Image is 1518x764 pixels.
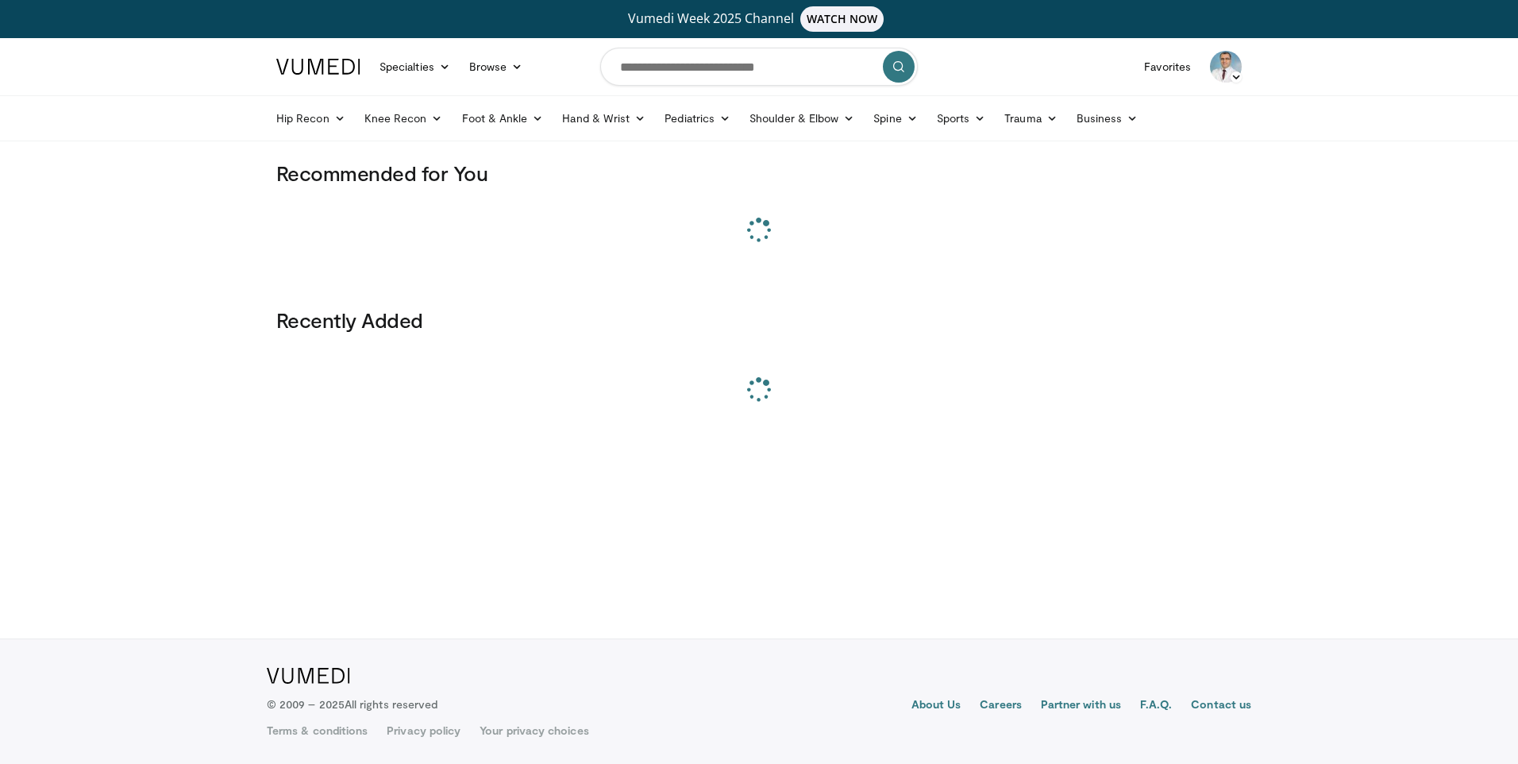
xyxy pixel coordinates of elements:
img: Avatar [1210,51,1242,83]
a: Partner with us [1041,696,1121,716]
a: Hip Recon [267,102,355,134]
a: Specialties [370,51,460,83]
a: Spine [864,102,927,134]
a: Browse [460,51,533,83]
a: Shoulder & Elbow [740,102,864,134]
a: Terms & conditions [267,723,368,739]
a: Knee Recon [355,102,453,134]
a: Sports [927,102,996,134]
a: Pediatrics [655,102,740,134]
a: Favorites [1135,51,1200,83]
a: Hand & Wrist [553,102,655,134]
a: Trauma [995,102,1067,134]
a: About Us [911,696,961,716]
a: Your privacy choices [480,723,588,739]
a: Vumedi Week 2025 ChannelWATCH NOW [279,6,1239,32]
h3: Recently Added [276,307,1242,333]
h3: Recommended for You [276,160,1242,186]
p: © 2009 – 2025 [267,696,437,712]
a: Privacy policy [387,723,460,739]
input: Search topics, interventions [600,48,918,86]
a: Foot & Ankle [453,102,553,134]
a: Contact us [1191,696,1251,716]
span: WATCH NOW [800,6,884,32]
img: VuMedi Logo [267,668,350,684]
span: All rights reserved [345,697,437,711]
a: Business [1067,102,1148,134]
a: Careers [980,696,1022,716]
img: VuMedi Logo [276,59,360,75]
a: F.A.Q. [1140,696,1172,716]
